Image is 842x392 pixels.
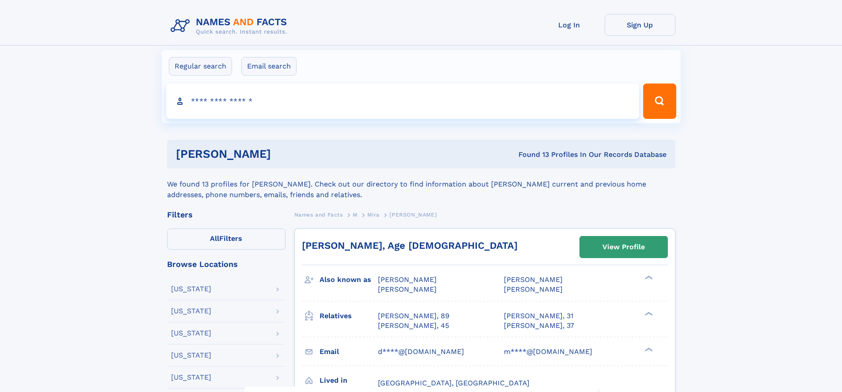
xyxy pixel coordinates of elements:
[389,212,437,218] span: [PERSON_NAME]
[643,275,653,281] div: ❯
[504,285,563,293] span: [PERSON_NAME]
[378,275,437,284] span: [PERSON_NAME]
[320,272,378,287] h3: Also known as
[395,150,667,160] div: Found 13 Profiles In Our Records Database
[504,321,574,331] a: [PERSON_NAME], 37
[320,308,378,323] h3: Relatives
[167,14,294,38] img: Logo Names and Facts
[176,148,395,160] h1: [PERSON_NAME]
[367,209,379,220] a: Mira
[167,211,286,219] div: Filters
[167,228,286,250] label: Filters
[210,234,219,243] span: All
[171,352,211,359] div: [US_STATE]
[378,285,437,293] span: [PERSON_NAME]
[171,330,211,337] div: [US_STATE]
[378,379,530,387] span: [GEOGRAPHIC_DATA], [GEOGRAPHIC_DATA]
[169,57,232,76] label: Regular search
[353,212,358,218] span: M
[643,84,676,119] button: Search Button
[580,236,667,258] a: View Profile
[504,311,573,321] a: [PERSON_NAME], 31
[166,84,640,119] input: search input
[643,311,653,316] div: ❯
[171,308,211,315] div: [US_STATE]
[294,209,343,220] a: Names and Facts
[167,260,286,268] div: Browse Locations
[167,168,675,200] div: We found 13 profiles for [PERSON_NAME]. Check out our directory to find information about [PERSON...
[378,321,449,331] a: [PERSON_NAME], 45
[602,237,645,257] div: View Profile
[320,344,378,359] h3: Email
[367,212,379,218] span: Mira
[605,14,675,36] a: Sign Up
[302,240,518,251] a: [PERSON_NAME], Age [DEMOGRAPHIC_DATA]
[504,275,563,284] span: [PERSON_NAME]
[171,374,211,381] div: [US_STATE]
[378,311,450,321] a: [PERSON_NAME], 89
[320,373,378,388] h3: Lived in
[643,346,653,352] div: ❯
[241,57,297,76] label: Email search
[171,285,211,293] div: [US_STATE]
[534,14,605,36] a: Log In
[353,209,358,220] a: M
